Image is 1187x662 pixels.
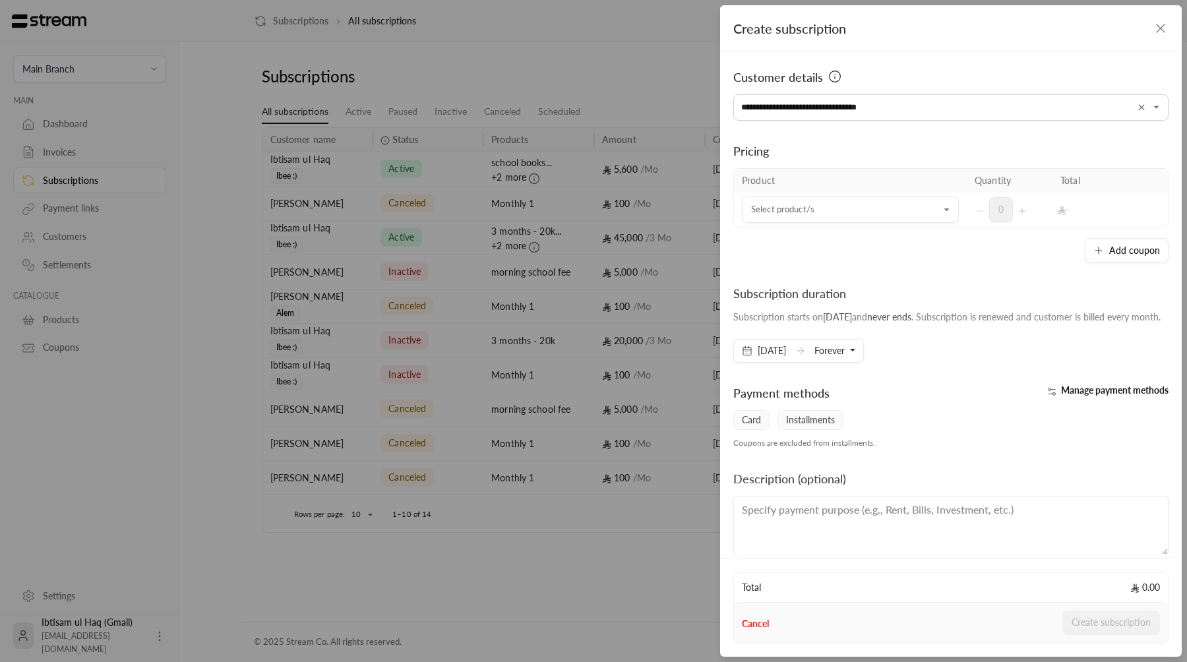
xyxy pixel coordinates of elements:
[733,168,1169,227] table: Selected Products
[1149,100,1165,115] button: Open
[727,438,1175,448] div: Coupons are excluded from installments.
[1085,238,1169,263] button: Add coupon
[939,202,955,218] button: Open
[967,169,1052,193] th: Quantity
[734,169,967,193] th: Product
[1134,100,1149,115] button: Clear
[733,284,1161,303] div: Subscription duration
[867,311,911,322] span: never ends
[1052,169,1138,193] th: Total
[1052,193,1138,227] td: -
[733,410,770,430] span: Card
[823,311,852,322] span: [DATE]
[758,344,786,357] span: [DATE]
[989,197,1013,222] span: 0
[733,20,846,36] span: Create subscription
[814,345,845,356] span: Forever
[733,68,823,86] span: Customer details
[1130,581,1160,594] span: 0.00
[733,311,1161,324] div: Subscription starts on and . Subscription is renewed and customer is billed every month.
[777,410,843,430] span: Installments
[742,617,769,630] button: Cancel
[1061,384,1169,396] span: Manage payment methods
[733,142,1169,160] div: Pricing
[742,581,761,594] span: Total
[733,469,846,488] div: Description (optional)
[733,386,830,400] span: Payment methods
